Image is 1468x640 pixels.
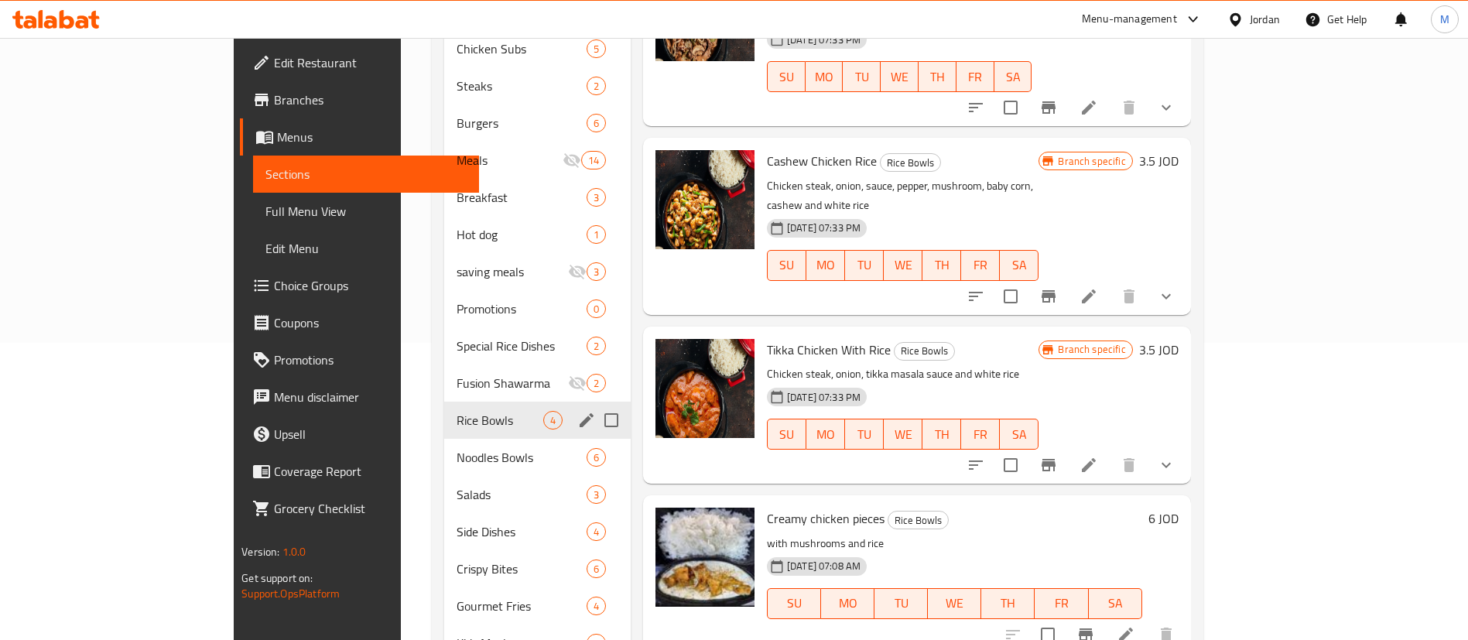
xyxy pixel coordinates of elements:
[563,151,581,169] svg: Inactive section
[767,588,821,619] button: SU
[849,66,874,88] span: TU
[1089,588,1142,619] button: SA
[1082,10,1177,29] div: Menu-management
[457,299,587,318] span: Promotions
[1110,89,1148,126] button: delete
[444,30,631,67] div: Chicken Subs5
[587,302,605,317] span: 0
[587,450,605,465] span: 6
[1041,592,1082,614] span: FR
[925,66,950,88] span: TH
[274,388,467,406] span: Menu disclaimer
[587,599,605,614] span: 4
[956,61,994,92] button: FR
[890,423,916,446] span: WE
[457,560,587,578] span: Crispy Bites
[813,254,839,276] span: MO
[957,278,994,315] button: sort-choices
[240,416,479,453] a: Upsell
[543,411,563,430] div: items
[274,499,467,518] span: Grocery Checklist
[813,423,839,446] span: MO
[457,151,563,169] div: Meals
[827,592,868,614] span: MO
[274,91,467,109] span: Branches
[587,562,605,577] span: 6
[444,104,631,142] div: Burgers6
[1157,98,1175,117] svg: Show Choices
[544,413,562,428] span: 4
[265,239,467,258] span: Edit Menu
[967,423,994,446] span: FR
[457,337,587,355] span: Special Rice Dishes
[1035,588,1088,619] button: FR
[1080,287,1098,306] a: Edit menu item
[884,250,922,281] button: WE
[655,339,755,438] img: Tikka Chicken With Rice
[767,250,806,281] button: SU
[845,419,884,450] button: TU
[1000,419,1039,450] button: SA
[240,378,479,416] a: Menu disclaimer
[253,193,479,230] a: Full Menu View
[767,176,1039,215] p: Chicken steak, onion, sauce, pepper, mushroom, baby corn, cashew and white rice
[444,253,631,290] div: saving meals3
[587,485,606,504] div: items
[457,374,568,392] div: Fusion Shawarma
[922,419,961,450] button: TH
[240,81,479,118] a: Branches
[919,61,956,92] button: TH
[274,53,467,72] span: Edit Restaurant
[277,128,467,146] span: Menus
[241,542,279,562] span: Version:
[922,250,961,281] button: TH
[1148,278,1185,315] button: show more
[767,419,806,450] button: SU
[888,511,949,529] div: Rice Bowls
[655,150,755,249] img: Cashew Chicken Rice
[581,151,606,169] div: items
[961,419,1000,450] button: FR
[655,508,755,607] img: Creamy chicken pieces
[240,44,479,81] a: Edit Restaurant
[806,250,845,281] button: MO
[587,374,606,392] div: items
[444,402,631,439] div: Rice Bowls4edit
[1052,342,1131,357] span: Branch specific
[457,522,587,541] div: Side Dishes
[457,448,587,467] span: Noodles Bowls
[587,116,605,131] span: 6
[587,488,605,502] span: 3
[457,188,587,207] span: Breakfast
[806,419,845,450] button: MO
[444,142,631,179] div: Meals14
[241,584,340,604] a: Support.OpsPlatform
[457,39,587,58] div: Chicken Subs
[587,337,606,355] div: items
[774,66,799,88] span: SU
[895,342,954,360] span: Rice Bowls
[282,542,306,562] span: 1.0.0
[874,588,928,619] button: TU
[444,476,631,513] div: Salads3
[265,202,467,221] span: Full Menu View
[881,592,922,614] span: TU
[587,522,606,541] div: items
[767,364,1039,384] p: Chicken steak, onion, tikka masala sauce and white rice
[987,592,1028,614] span: TH
[1006,254,1032,276] span: SA
[444,67,631,104] div: Steaks2
[587,265,605,279] span: 3
[457,597,587,615] span: Gourmet Fries
[887,66,912,88] span: WE
[1440,11,1449,28] span: M
[457,77,587,95] span: Steaks
[884,419,922,450] button: WE
[1006,423,1032,446] span: SA
[587,79,605,94] span: 2
[587,188,606,207] div: items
